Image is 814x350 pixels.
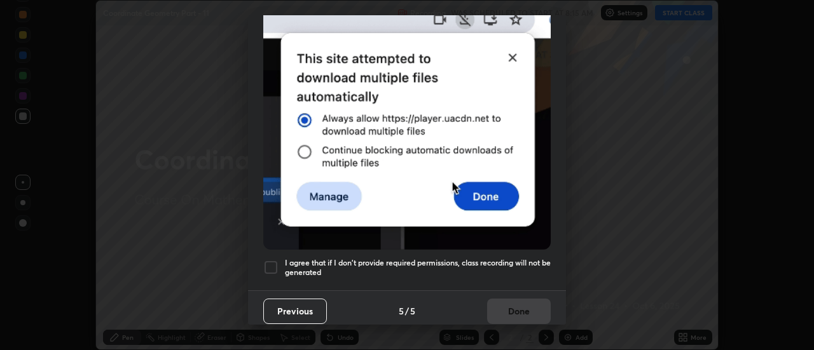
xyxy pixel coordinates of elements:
[399,304,404,318] h4: 5
[285,258,551,278] h5: I agree that if I don't provide required permissions, class recording will not be generated
[410,304,415,318] h4: 5
[405,304,409,318] h4: /
[263,299,327,324] button: Previous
